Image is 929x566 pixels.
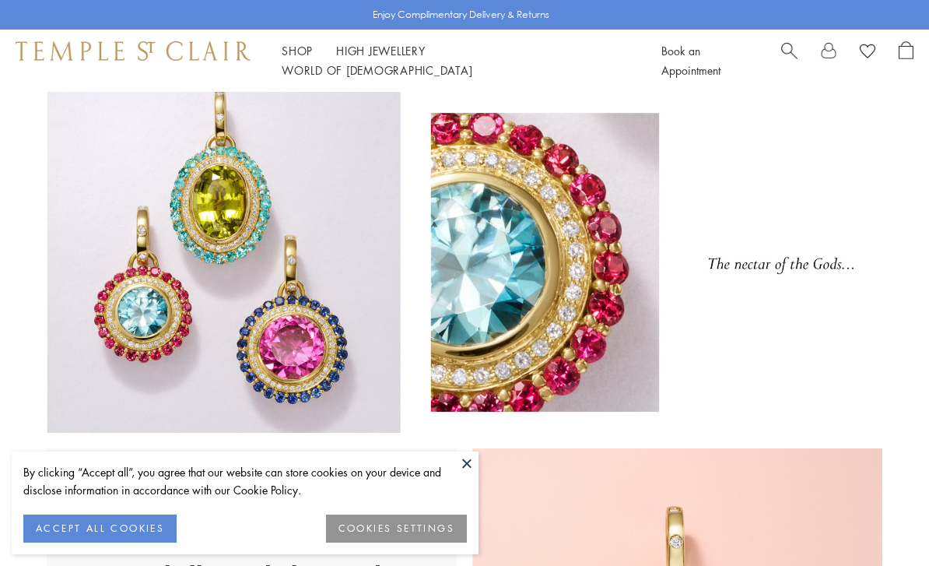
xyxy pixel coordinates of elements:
[282,41,626,80] nav: Main navigation
[23,463,467,499] div: By clicking “Accept all”, you agree that our website can store cookies on your device and disclos...
[899,41,913,80] a: Open Shopping Bag
[282,62,472,78] a: World of [DEMOGRAPHIC_DATA]World of [DEMOGRAPHIC_DATA]
[851,493,913,550] iframe: Gorgias live chat messenger
[326,515,467,543] button: COOKIES SETTINGS
[373,7,549,23] p: Enjoy Complimentary Delivery & Returns
[781,41,798,80] a: Search
[860,41,875,65] a: View Wishlist
[16,41,251,60] img: Temple St. Clair
[336,43,426,58] a: High JewelleryHigh Jewellery
[661,43,720,78] a: Book an Appointment
[23,515,177,543] button: ACCEPT ALL COOKIES
[282,43,313,58] a: ShopShop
